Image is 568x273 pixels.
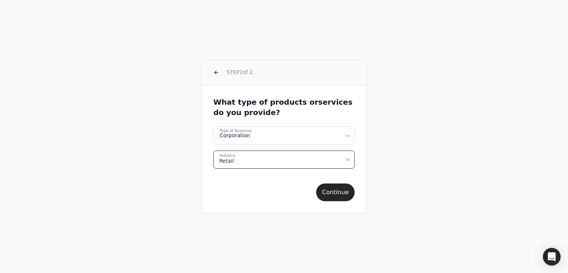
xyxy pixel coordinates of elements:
button: IndustryRetail [213,151,355,169]
div: Open Intercom Messenger [543,248,561,266]
label: Industry [220,153,236,159]
div: Type of business [220,128,252,134]
span: STEP 2 of 2 [227,68,253,76]
div: Retail [219,157,234,165]
button: Continue [316,183,355,201]
div: What type of products or services do you provide? [213,97,355,118]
